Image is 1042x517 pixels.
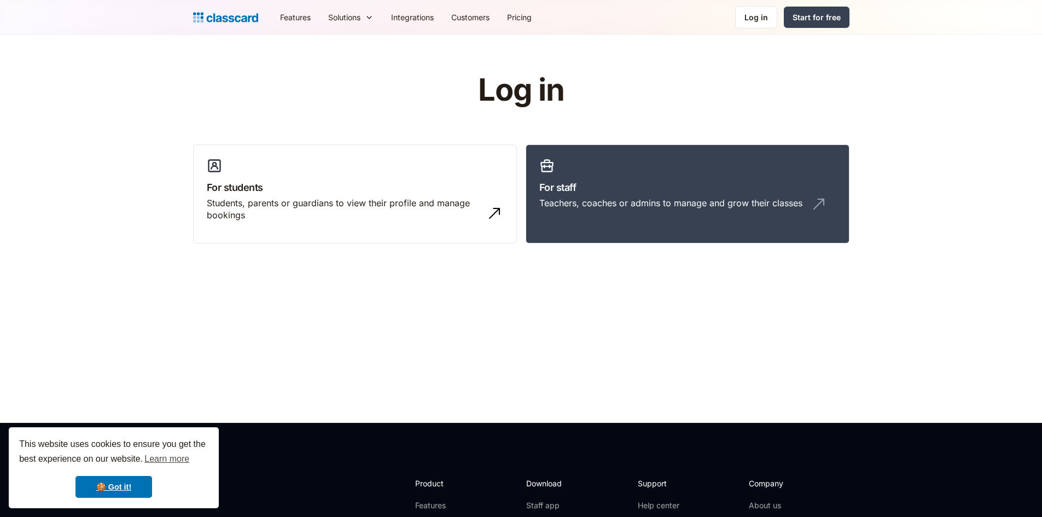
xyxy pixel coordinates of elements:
[638,500,682,511] a: Help center
[443,5,498,30] a: Customers
[784,7,849,28] a: Start for free
[526,478,571,489] h2: Download
[9,427,219,508] div: cookieconsent
[143,451,191,467] a: learn more about cookies
[744,11,768,23] div: Log in
[749,478,822,489] h2: Company
[735,6,777,28] a: Log in
[415,500,474,511] a: Features
[75,476,152,498] a: dismiss cookie message
[328,11,360,23] div: Solutions
[638,478,682,489] h2: Support
[207,180,503,195] h3: For students
[19,438,208,467] span: This website uses cookies to ensure you get the best experience on our website.
[498,5,540,30] a: Pricing
[539,180,836,195] h3: For staff
[347,73,695,107] h1: Log in
[193,144,517,244] a: For studentsStudents, parents or guardians to view their profile and manage bookings
[793,11,841,23] div: Start for free
[526,144,849,244] a: For staffTeachers, coaches or admins to manage and grow their classes
[415,478,474,489] h2: Product
[193,10,258,25] a: home
[539,197,802,209] div: Teachers, coaches or admins to manage and grow their classes
[207,197,481,222] div: Students, parents or guardians to view their profile and manage bookings
[749,500,822,511] a: About us
[526,500,571,511] a: Staff app
[271,5,319,30] a: Features
[382,5,443,30] a: Integrations
[319,5,382,30] div: Solutions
